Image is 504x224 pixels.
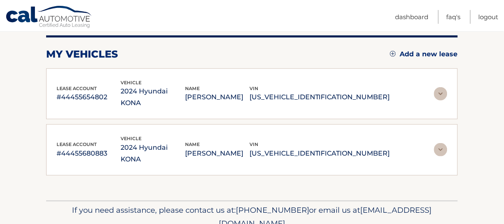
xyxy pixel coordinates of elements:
[185,148,250,159] p: [PERSON_NAME]
[185,141,200,147] span: name
[57,141,97,147] span: lease account
[121,80,142,86] span: vehicle
[390,51,396,57] img: add.svg
[57,91,121,103] p: #44455654802
[250,86,258,91] span: vin
[121,142,185,165] p: 2024 Hyundai KONA
[250,91,390,103] p: [US_VEHICLE_IDENTIFICATION_NUMBER]
[57,86,97,91] span: lease account
[395,10,429,24] a: Dashboard
[434,87,447,101] img: accordion-rest.svg
[250,141,258,147] span: vin
[479,10,499,24] a: Logout
[250,148,390,159] p: [US_VEHICLE_IDENTIFICATION_NUMBER]
[390,50,458,58] a: Add a new lease
[121,86,185,109] p: 2024 Hyundai KONA
[434,143,447,156] img: accordion-rest.svg
[46,48,118,60] h2: my vehicles
[121,136,142,141] span: vehicle
[57,148,121,159] p: #44455680883
[236,206,309,215] span: [PHONE_NUMBER]
[185,91,250,103] p: [PERSON_NAME]
[447,10,461,24] a: FAQ's
[5,5,93,30] a: Cal Automotive
[185,86,200,91] span: name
